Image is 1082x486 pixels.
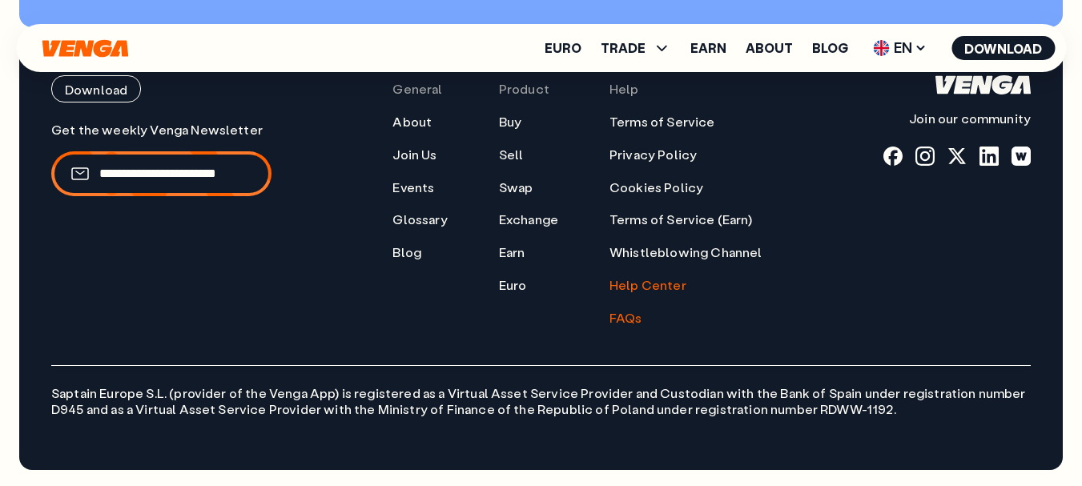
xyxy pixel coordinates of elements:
[935,75,1031,94] svg: Home
[812,42,848,54] a: Blog
[951,36,1055,60] button: Download
[499,277,527,294] a: Euro
[609,277,686,294] a: Help Center
[499,81,549,98] span: Product
[392,81,442,98] span: General
[392,179,434,196] a: Events
[609,179,703,196] a: Cookies Policy
[51,75,272,102] a: Download
[609,310,642,327] a: FAQs
[392,211,447,228] a: Glossary
[601,42,646,54] span: TRADE
[499,147,524,163] a: Sell
[51,75,141,102] button: Download
[1012,147,1031,166] a: warpcast
[609,211,752,228] a: Terms of Service (Earn)
[545,42,581,54] a: Euro
[499,179,533,196] a: Swap
[499,211,558,228] a: Exchange
[609,147,697,163] a: Privacy Policy
[979,147,999,166] a: linkedin
[609,244,762,261] a: Whistleblowing Channel
[499,114,521,131] a: Buy
[51,365,1031,419] p: Saptain Europe S.L. (provider of the Venga App) is registered as a Virtual Asset Service Provider...
[746,42,793,54] a: About
[51,122,272,139] p: Get the weekly Venga Newsletter
[601,38,671,58] span: TRADE
[609,114,715,131] a: Terms of Service
[392,114,432,131] a: About
[867,35,932,61] span: EN
[690,42,726,54] a: Earn
[40,39,130,58] svg: Home
[392,147,436,163] a: Join Us
[947,147,967,166] a: x
[883,110,1031,127] p: Join our community
[609,81,639,98] span: Help
[915,147,935,166] a: instagram
[392,244,421,261] a: Blog
[499,244,525,261] a: Earn
[883,147,903,166] a: fb
[873,40,889,56] img: flag-uk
